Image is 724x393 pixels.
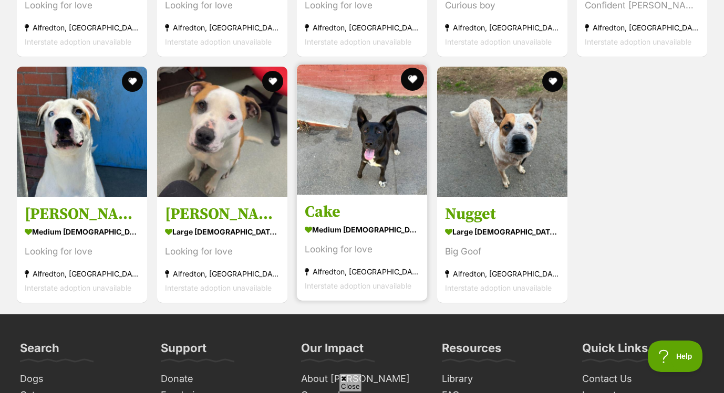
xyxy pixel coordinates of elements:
span: Close [339,373,362,391]
img: Nugget [437,67,567,197]
div: medium [DEMOGRAPHIC_DATA] Dog [305,222,419,237]
div: large [DEMOGRAPHIC_DATA] Dog [165,224,280,239]
a: Donate [157,371,287,387]
span: Interstate adoption unavailable [25,283,131,292]
span: Interstate adoption unavailable [445,37,552,46]
iframe: Help Scout Beacon - Open [648,341,703,372]
h3: Cake [305,202,419,222]
a: Nugget large [DEMOGRAPHIC_DATA] Dog Big Goof Alfredton, [GEOGRAPHIC_DATA] Interstate adoption una... [437,196,567,303]
span: Interstate adoption unavailable [305,281,411,290]
h3: Our Impact [301,341,364,362]
div: Alfredton, [GEOGRAPHIC_DATA] [305,264,419,279]
a: [PERSON_NAME] large [DEMOGRAPHIC_DATA] Dog Looking for love Alfredton, [GEOGRAPHIC_DATA] Intersta... [157,196,287,303]
div: Looking for love [25,245,139,259]
a: Dogs [16,371,146,387]
a: About [PERSON_NAME] [297,371,427,387]
a: Contact Us [578,371,708,387]
h3: Search [20,341,59,362]
h3: Support [161,341,206,362]
div: Looking for love [165,245,280,259]
button: favourite [401,68,424,91]
button: favourite [262,71,283,92]
span: Interstate adoption unavailable [165,283,272,292]
h3: Resources [442,341,501,362]
button: favourite [122,71,143,92]
h3: [PERSON_NAME] [165,204,280,224]
div: Alfredton, [GEOGRAPHIC_DATA] [25,20,139,35]
a: Library [438,371,568,387]
div: Alfredton, [GEOGRAPHIC_DATA] [25,267,139,281]
img: Chester [157,67,287,197]
h3: Nugget [445,204,560,224]
div: Looking for love [305,242,419,257]
span: Interstate adoption unavailable [25,37,131,46]
button: favourite [542,71,563,92]
span: Interstate adoption unavailable [305,37,411,46]
div: Alfredton, [GEOGRAPHIC_DATA] [305,20,419,35]
span: Interstate adoption unavailable [585,37,691,46]
div: Alfredton, [GEOGRAPHIC_DATA] [165,267,280,281]
div: Alfredton, [GEOGRAPHIC_DATA] [165,20,280,35]
span: Interstate adoption unavailable [445,283,552,292]
h3: Quick Links [582,341,648,362]
h3: [PERSON_NAME] [25,204,139,224]
a: Cake medium [DEMOGRAPHIC_DATA] Dog Looking for love Alfredton, [GEOGRAPHIC_DATA] Interstate adopt... [297,194,427,301]
div: large [DEMOGRAPHIC_DATA] Dog [445,224,560,239]
img: Cake [297,65,427,195]
a: [PERSON_NAME] medium [DEMOGRAPHIC_DATA] Dog Looking for love Alfredton, [GEOGRAPHIC_DATA] Interst... [17,196,147,303]
span: Interstate adoption unavailable [165,37,272,46]
img: Kenny [17,67,147,197]
div: Alfredton, [GEOGRAPHIC_DATA] [445,267,560,281]
div: Big Goof [445,245,560,259]
div: Alfredton, [GEOGRAPHIC_DATA] [585,20,699,35]
div: medium [DEMOGRAPHIC_DATA] Dog [25,224,139,239]
div: Alfredton, [GEOGRAPHIC_DATA] [445,20,560,35]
